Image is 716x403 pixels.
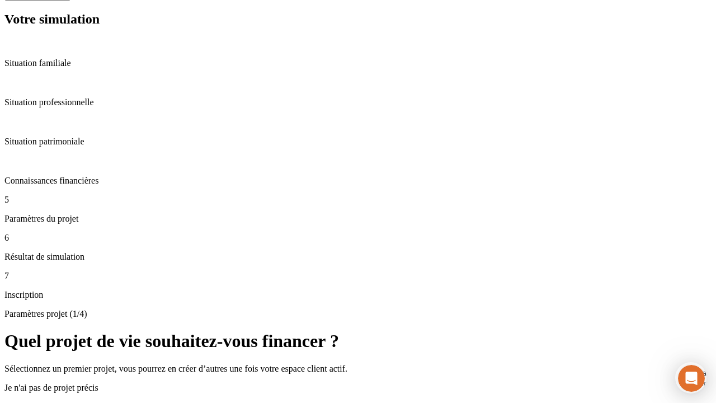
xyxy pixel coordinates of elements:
[4,383,712,393] p: Je n'ai pas de projet précis
[678,365,705,392] iframe: Intercom live chat
[4,176,712,186] p: Connaissances financières
[4,214,712,224] p: Paramètres du projet
[675,362,706,393] iframe: Intercom live chat discovery launcher
[4,97,712,107] p: Situation professionnelle
[4,271,712,281] p: 7
[4,4,308,35] div: Ouvrir le Messenger Intercom
[4,252,712,262] p: Résultat de simulation
[12,10,275,18] div: Vous avez besoin d’aide ?
[4,233,712,243] p: 6
[4,364,347,373] span: Sélectionnez un premier projet, vous pourrez en créer d’autres une fois votre espace client actif.
[4,331,712,352] h1: Quel projet de vie souhaitez-vous financer ?
[12,18,275,30] div: L’équipe répond généralement dans un délai de quelques minutes.
[4,58,712,68] p: Situation familiale
[4,137,712,147] p: Situation patrimoniale
[4,195,712,205] p: 5
[4,290,712,300] p: Inscription
[4,12,712,27] h2: Votre simulation
[4,309,712,319] p: Paramètres projet (1/4)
